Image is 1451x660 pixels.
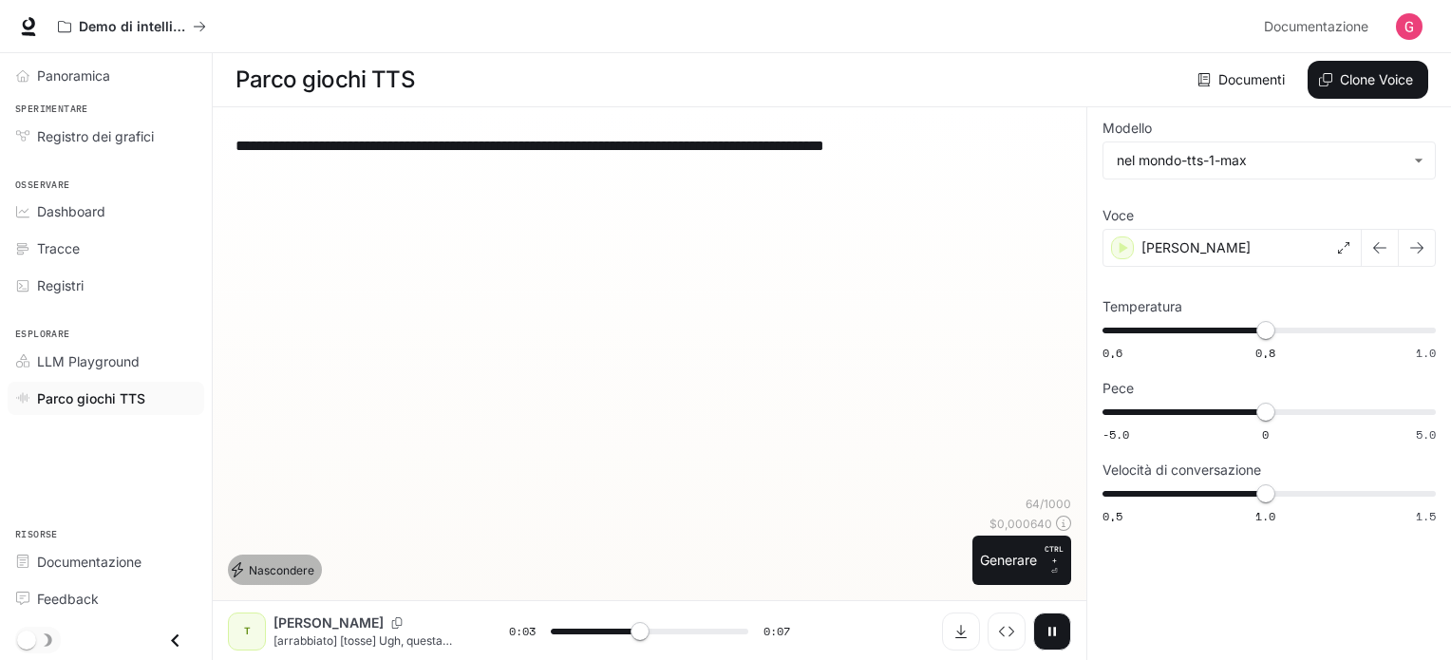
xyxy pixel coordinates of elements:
[980,552,1037,568] font: Generare
[273,614,384,631] font: [PERSON_NAME]
[8,545,204,578] a: Documentazione
[997,517,1052,531] font: 0,000640
[15,528,58,540] font: Risorse
[1255,345,1275,361] font: 0,8
[15,103,88,115] font: Sperimentare
[942,613,980,651] button: Scarica l'audio
[1103,142,1435,179] div: nel mondo-tts-1-max
[37,591,99,607] font: Feedback
[1026,497,1040,511] font: 64
[8,269,204,302] a: Registri
[1102,207,1134,223] font: Voce
[8,195,204,228] a: Dashboard
[37,67,110,84] font: Panoramica
[1416,508,1436,524] font: 1.5
[1102,380,1134,396] font: Pece
[37,353,140,369] font: LLM Playground
[17,629,36,650] span: Attiva/disattiva la modalità scura
[244,625,251,636] font: T
[972,536,1071,585] button: GenerareCTRL +⏎
[1045,544,1064,565] font: CTRL +
[228,555,322,585] button: Nascondere
[37,390,145,406] font: Parco giochi TTS
[1262,426,1269,443] font: 0
[1102,426,1129,443] font: -5.0
[1102,298,1182,314] font: Temperatura
[1040,497,1044,511] font: /
[8,120,204,153] a: Registro dei grafici
[1416,426,1436,443] font: 5.0
[1102,120,1152,136] font: Modello
[8,345,204,378] a: LLM Playground
[8,382,204,415] a: Parco giochi TTS
[1102,345,1122,361] font: 0,6
[8,232,204,265] a: Tracce
[1102,508,1122,524] font: 0,5
[1396,13,1423,40] img: Avatar utente
[1390,8,1428,46] button: Avatar utente
[37,240,80,256] font: Tracce
[1051,567,1058,575] font: ⏎
[1044,497,1071,511] font: 1000
[1194,61,1292,99] a: Documenti
[79,18,351,34] font: Demo di intelligenza artificiale nel mondo
[763,623,790,639] font: 0:07
[37,128,154,144] font: Registro dei grafici
[49,8,215,46] button: Tutti gli spazi di lavoro
[989,517,997,531] font: $
[1256,8,1383,46] a: Documentazione
[1264,18,1368,34] font: Documentazione
[1102,462,1261,478] font: Velocità di conversazione
[37,554,141,570] font: Documentazione
[1255,508,1275,524] font: 1.0
[1308,61,1428,99] button: Clone Voice
[1141,239,1251,255] font: [PERSON_NAME]
[154,621,197,660] button: Chiudi cassetto
[988,613,1026,651] button: Ispezionare
[8,582,204,615] a: Feedback
[1218,71,1285,87] font: Documenti
[8,59,204,92] a: Panoramica
[15,179,70,191] font: Osservare
[1117,152,1247,168] font: nel mondo-tts-1-max
[236,66,415,93] font: Parco giochi TTS
[37,203,105,219] font: Dashboard
[37,277,84,293] font: Registri
[1416,345,1436,361] font: 1.0
[1340,71,1413,87] font: Clone Voice
[249,563,314,577] font: Nascondere
[384,617,410,629] button: Copia ID vocale
[509,623,536,639] font: 0:03
[15,328,70,340] font: Esplorare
